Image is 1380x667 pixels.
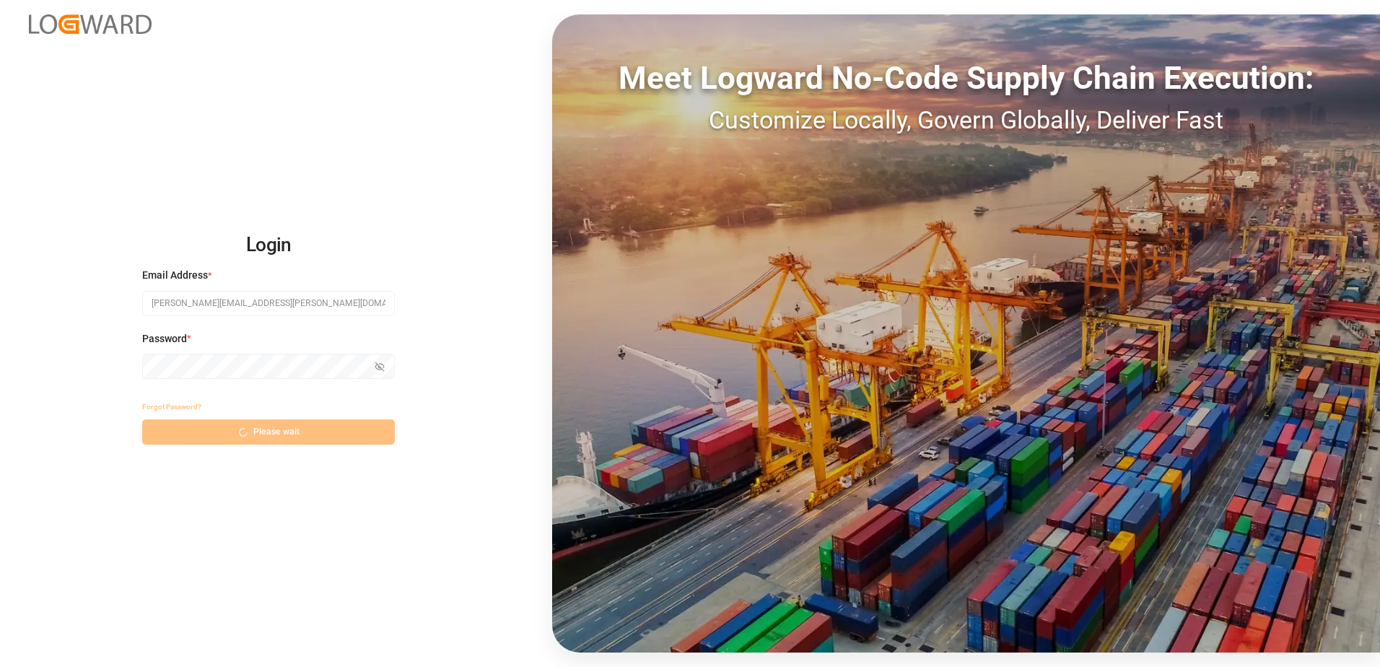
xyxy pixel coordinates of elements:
span: Email Address [142,268,208,283]
img: Logward_new_orange.png [29,14,152,34]
h2: Login [142,222,395,269]
span: Password [142,331,187,346]
input: Enter your email [142,291,395,316]
div: Customize Locally, Govern Globally, Deliver Fast [552,102,1380,139]
div: Meet Logward No-Code Supply Chain Execution: [552,54,1380,102]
